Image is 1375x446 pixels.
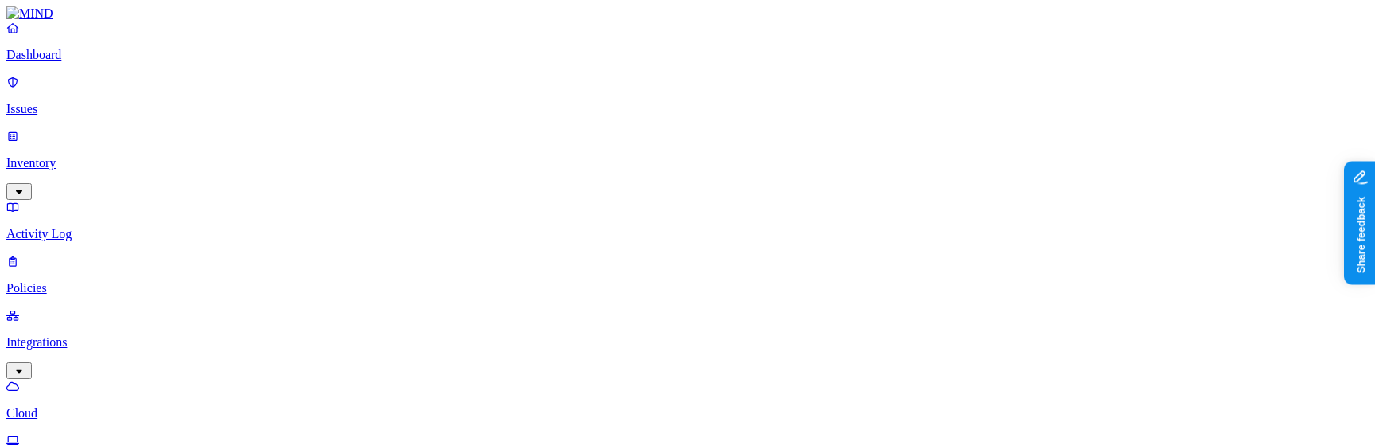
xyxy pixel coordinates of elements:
[6,281,1369,295] p: Policies
[6,227,1369,241] p: Activity Log
[6,335,1369,350] p: Integrations
[6,102,1369,116] p: Issues
[6,156,1369,170] p: Inventory
[6,48,1369,62] p: Dashboard
[6,6,53,21] img: MIND
[6,406,1369,421] p: Cloud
